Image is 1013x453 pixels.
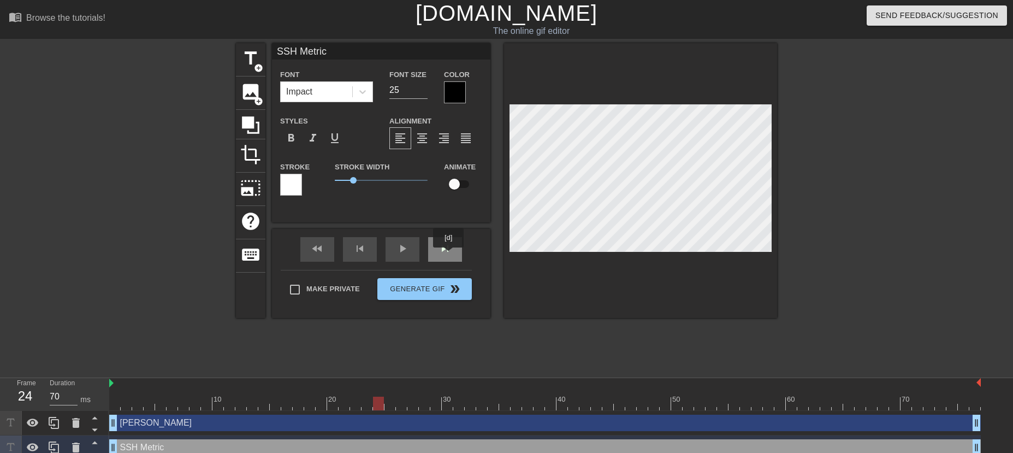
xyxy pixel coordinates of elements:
span: keyboard [240,244,261,265]
span: fast_rewind [311,242,324,255]
label: Font Size [389,69,426,80]
label: Alignment [389,116,431,127]
div: 20 [328,394,338,405]
div: Frame [9,378,42,410]
label: Font [280,69,299,80]
span: photo_size_select_large [240,178,261,198]
span: format_italic [306,132,319,145]
label: Color [444,69,470,80]
label: Styles [280,116,308,127]
span: skip_previous [353,242,366,255]
div: 30 [443,394,453,405]
button: Generate Gif [377,278,472,300]
span: format_align_center [416,132,429,145]
div: Browse the tutorials! [26,13,105,22]
span: double_arrow [448,283,461,296]
label: Animate [444,162,476,173]
div: 50 [672,394,682,405]
span: Make Private [306,284,360,295]
div: The online gif editor [343,25,719,38]
span: format_align_justify [459,132,472,145]
label: Stroke [280,162,310,173]
span: format_underline [328,132,341,145]
label: Stroke Width [335,162,389,173]
a: [DOMAIN_NAME] [416,1,597,25]
span: Send Feedback/Suggestion [875,9,998,22]
span: add_circle [254,97,263,106]
div: 10 [214,394,223,405]
span: format_align_left [394,132,407,145]
div: 70 [902,394,911,405]
span: drag_handle [971,417,982,428]
a: Browse the tutorials! [9,10,105,27]
span: play_arrow [396,242,409,255]
span: add_circle [254,63,263,73]
span: image [240,81,261,102]
label: Duration [50,380,75,387]
span: skip_next [439,242,452,255]
img: bound-end.png [976,378,981,387]
div: 40 [558,394,567,405]
span: crop [240,144,261,165]
span: menu_book [9,10,22,23]
div: 60 [787,394,797,405]
span: drag_handle [971,442,982,453]
span: drag_handle [108,417,119,428]
div: ms [80,394,91,405]
button: Send Feedback/Suggestion [867,5,1007,26]
span: format_bold [285,132,298,145]
span: format_align_right [437,132,451,145]
span: drag_handle [108,442,119,453]
span: help [240,211,261,232]
div: 24 [17,386,33,406]
span: Generate Gif [382,283,467,296]
span: title [240,48,261,69]
div: Impact [286,85,312,98]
